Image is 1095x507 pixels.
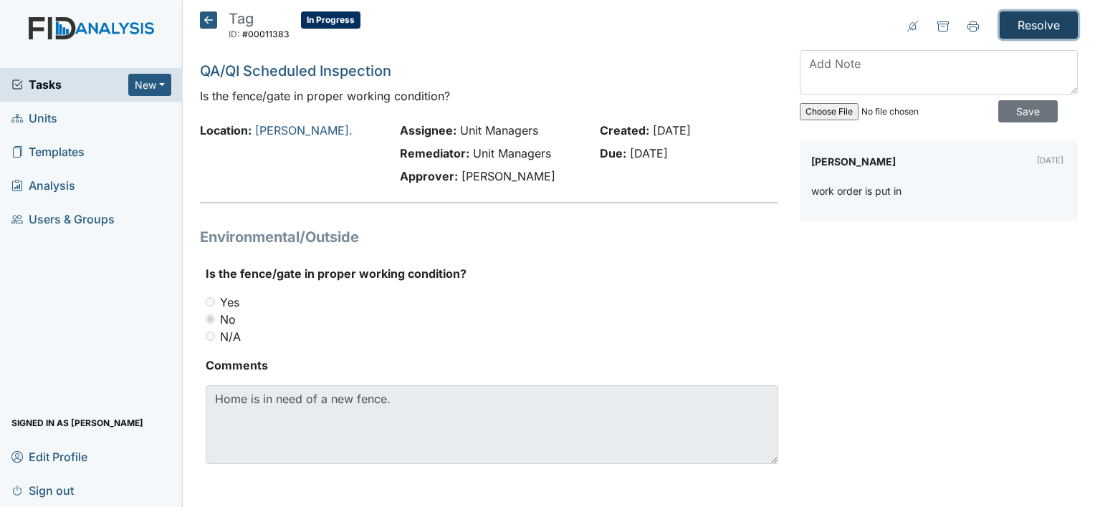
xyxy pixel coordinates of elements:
[200,123,252,137] strong: Location:
[11,76,128,93] a: Tasks
[220,328,241,345] label: N/A
[400,123,456,137] strong: Assignee:
[200,226,778,248] h1: Environmental/Outside
[462,169,555,183] span: [PERSON_NAME]
[1000,11,1078,39] input: Resolve
[811,152,896,172] label: [PERSON_NAME]
[220,294,239,311] label: Yes
[206,314,215,324] input: No
[255,123,353,137] a: [PERSON_NAME].
[811,183,902,198] p: work order is put in
[229,29,240,39] span: ID:
[200,62,391,79] a: QA/QI Scheduled Inspection
[400,146,469,160] strong: Remediator:
[206,357,778,374] strong: Comments
[11,141,85,163] span: Templates
[206,332,215,341] input: N/A
[229,10,254,27] span: Tag
[473,146,551,160] span: Unit Managers
[11,107,57,130] span: Units
[301,11,360,29] span: In Progress
[11,479,74,501] span: Sign out
[206,297,215,306] input: Yes
[206,385,778,464] textarea: Home is in need of a new fence.
[128,74,171,96] button: New
[630,146,668,160] span: [DATE]
[460,123,538,137] span: Unit Managers
[11,208,115,231] span: Users & Groups
[600,146,626,160] strong: Due:
[1037,155,1063,165] small: [DATE]
[600,123,649,137] strong: Created:
[242,29,290,39] span: #00011383
[11,445,87,468] span: Edit Profile
[11,175,75,197] span: Analysis
[200,87,778,105] p: Is the fence/gate in proper working condition?
[400,169,458,183] strong: Approver:
[653,123,691,137] span: [DATE]
[220,311,236,328] label: No
[206,265,467,282] label: Is the fence/gate in proper working condition?
[11,412,143,434] span: Signed in as [PERSON_NAME]
[998,100,1058,122] input: Save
